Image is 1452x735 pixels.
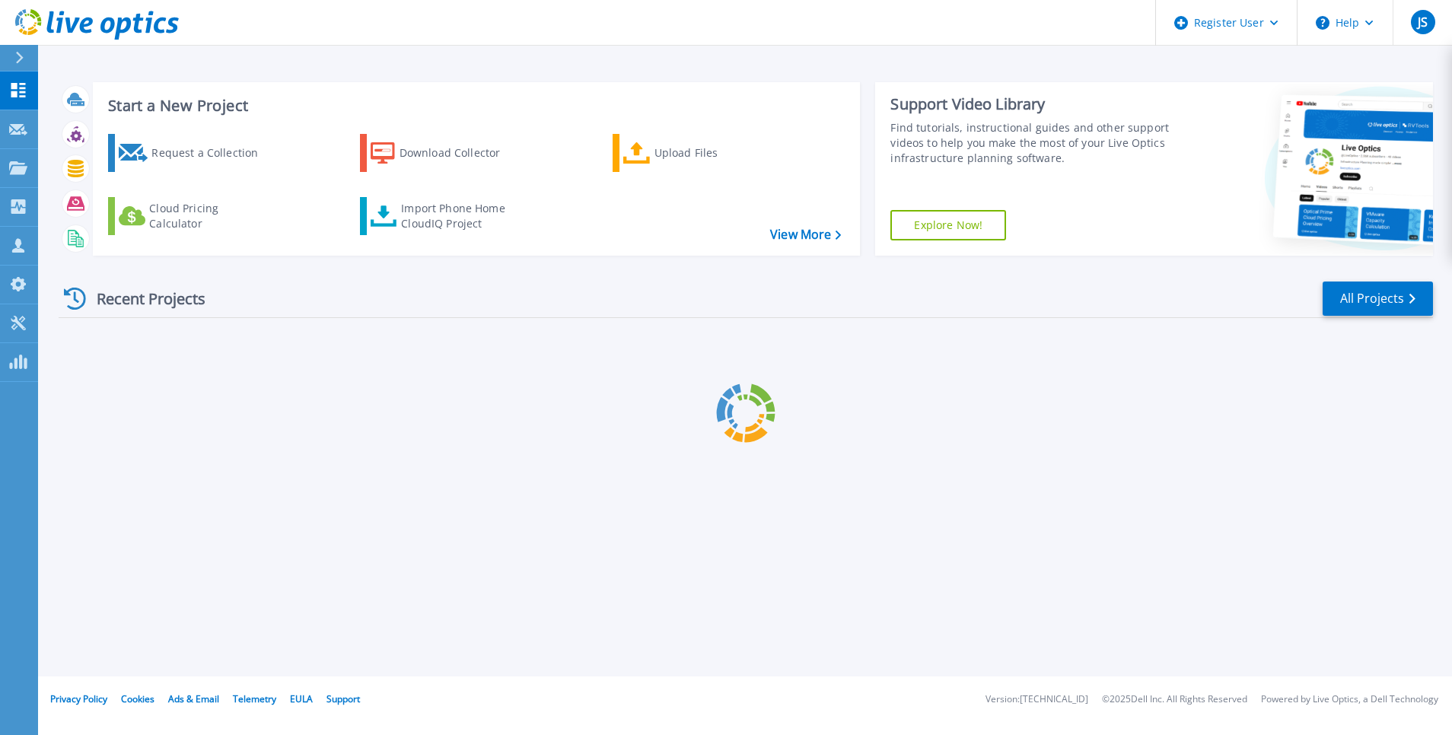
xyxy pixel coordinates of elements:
a: All Projects [1323,282,1433,316]
h3: Start a New Project [108,97,841,114]
div: Import Phone Home CloudIQ Project [401,201,520,231]
a: Explore Now! [890,210,1006,240]
div: Find tutorials, instructional guides and other support videos to help you make the most of your L... [890,120,1174,166]
a: View More [770,228,841,242]
a: Cookies [121,692,154,705]
div: Cloud Pricing Calculator [149,201,271,231]
a: Download Collector [360,134,530,172]
span: JS [1418,16,1428,28]
a: Request a Collection [108,134,278,172]
li: © 2025 Dell Inc. All Rights Reserved [1102,695,1247,705]
div: Support Video Library [890,94,1174,114]
div: Request a Collection [151,138,273,168]
div: Upload Files [654,138,776,168]
a: Upload Files [613,134,782,172]
a: Cloud Pricing Calculator [108,197,278,235]
a: EULA [290,692,313,705]
div: Recent Projects [59,280,226,317]
div: Download Collector [400,138,521,168]
a: Telemetry [233,692,276,705]
a: Privacy Policy [50,692,107,705]
a: Ads & Email [168,692,219,705]
li: Version: [TECHNICAL_ID] [986,695,1088,705]
li: Powered by Live Optics, a Dell Technology [1261,695,1438,705]
a: Support [326,692,360,705]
